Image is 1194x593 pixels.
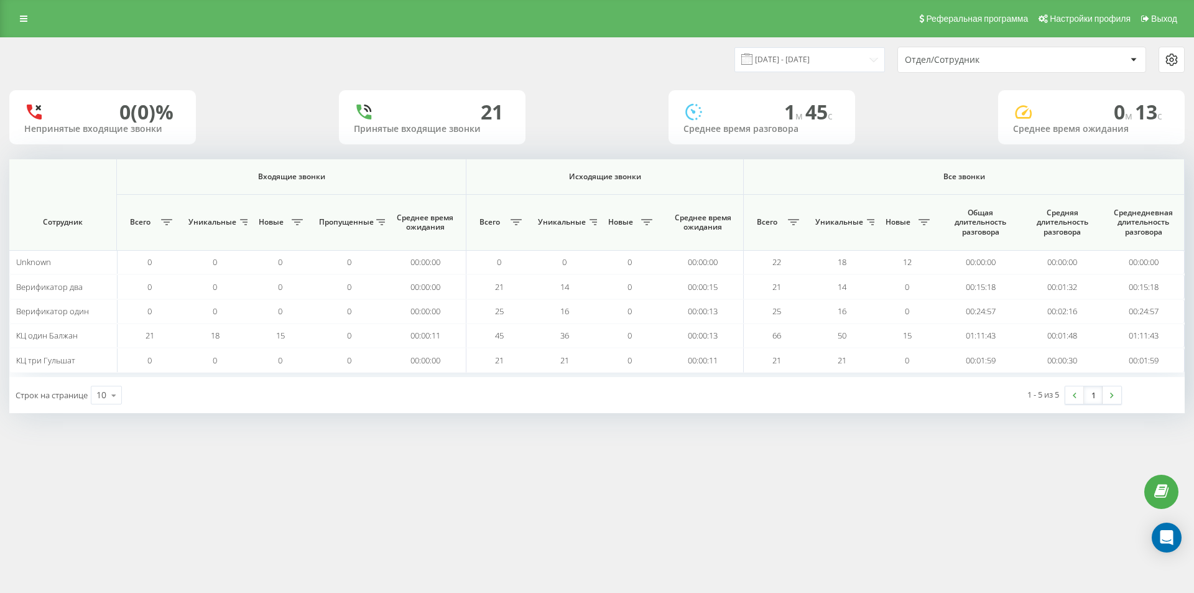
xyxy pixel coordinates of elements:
span: 0 [347,355,351,366]
td: 00:00:00 [385,250,466,274]
span: 12 [903,256,912,268]
td: 00:00:11 [385,324,466,348]
span: 21 [838,355,846,366]
div: 1 - 5 из 5 [1027,388,1059,401]
td: 00:00:00 [940,250,1021,274]
span: c [828,109,833,123]
div: Принятые входящие звонки [354,124,511,134]
div: 10 [96,389,106,401]
span: м [795,109,805,123]
span: 1 [784,98,805,125]
span: Unknown [16,256,51,268]
td: 00:01:59 [1103,348,1185,372]
td: 00:00:13 [662,299,744,324]
span: 0 [147,355,152,366]
span: 0 [627,306,632,317]
span: 0 [905,281,909,292]
span: 0 [278,256,282,268]
span: 0 [147,256,152,268]
div: Среднее время разговора [683,124,840,134]
td: 00:00:00 [385,299,466,324]
span: 0 [347,281,351,292]
td: 00:24:57 [1103,299,1185,324]
span: 0 [627,281,632,292]
span: 0 [278,355,282,366]
td: 00:15:18 [1103,274,1185,299]
td: 00:01:48 [1022,324,1103,348]
td: 00:00:00 [1022,250,1103,274]
span: 0 [213,256,217,268]
span: 0 [562,256,567,268]
span: Выход [1151,14,1177,24]
span: 0 [147,306,152,317]
span: Настройки профиля [1050,14,1131,24]
span: 0 [147,281,152,292]
td: 01:11:43 [940,324,1021,348]
span: 16 [560,306,569,317]
span: 21 [772,355,781,366]
td: 01:11:43 [1103,324,1185,348]
div: 0 (0)% [119,100,174,124]
span: КЦ три Гульшат [16,355,75,366]
span: 25 [772,306,781,317]
span: Среднее время ожидания [672,213,734,232]
span: 15 [903,330,912,341]
span: Уникальные [815,217,863,227]
span: 14 [838,281,846,292]
span: 21 [495,355,504,366]
span: 0 [213,306,217,317]
span: 0 [905,355,909,366]
span: 50 [838,330,846,341]
span: 15 [276,330,285,341]
td: 00:01:59 [940,348,1021,372]
span: 16 [838,306,846,317]
span: c [1157,109,1162,123]
span: 21 [772,281,781,292]
td: 00:00:30 [1022,348,1103,372]
span: 36 [560,330,569,341]
span: Уникальные [188,217,236,227]
td: 00:00:15 [662,274,744,299]
span: 66 [772,330,781,341]
span: Новые [881,217,915,227]
td: 00:24:57 [940,299,1021,324]
span: Реферальная программа [926,14,1028,24]
span: Строк на странице [16,390,88,401]
td: 00:00:00 [385,348,466,372]
span: 45 [805,98,833,125]
span: Верификатор два [16,281,83,292]
td: 00:01:32 [1022,274,1103,299]
span: Пропущенные [319,217,373,227]
span: 14 [560,281,569,292]
td: 00:02:16 [1022,299,1103,324]
span: 0 [347,306,351,317]
span: Сотрудник [21,217,106,227]
span: 21 [495,281,504,292]
span: Среднедневная длительность разговора [1113,208,1174,237]
span: 21 [146,330,154,341]
span: м [1125,109,1135,123]
span: 21 [560,355,569,366]
div: 21 [481,100,503,124]
span: 0 [347,330,351,341]
div: Непринятые входящие звонки [24,124,181,134]
span: Новые [254,217,288,227]
span: 0 [627,256,632,268]
span: Всего [750,217,784,227]
td: 00:00:00 [662,250,744,274]
a: 1 [1084,386,1103,404]
span: Среднее время ожидания [394,213,456,232]
span: 13 [1135,98,1162,125]
span: 0 [905,306,909,317]
span: Верификатор один [16,306,89,317]
span: Новые [603,217,637,227]
div: Open Intercom Messenger [1152,523,1182,553]
span: 25 [495,306,504,317]
span: Общая длительность разговора [950,208,1012,237]
span: Все звонки [772,172,1157,182]
span: Всего [473,217,507,227]
span: Исходящие звонки [486,172,724,182]
div: Среднее время ожидания [1013,124,1170,134]
span: 22 [772,256,781,268]
span: 0 [627,355,632,366]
